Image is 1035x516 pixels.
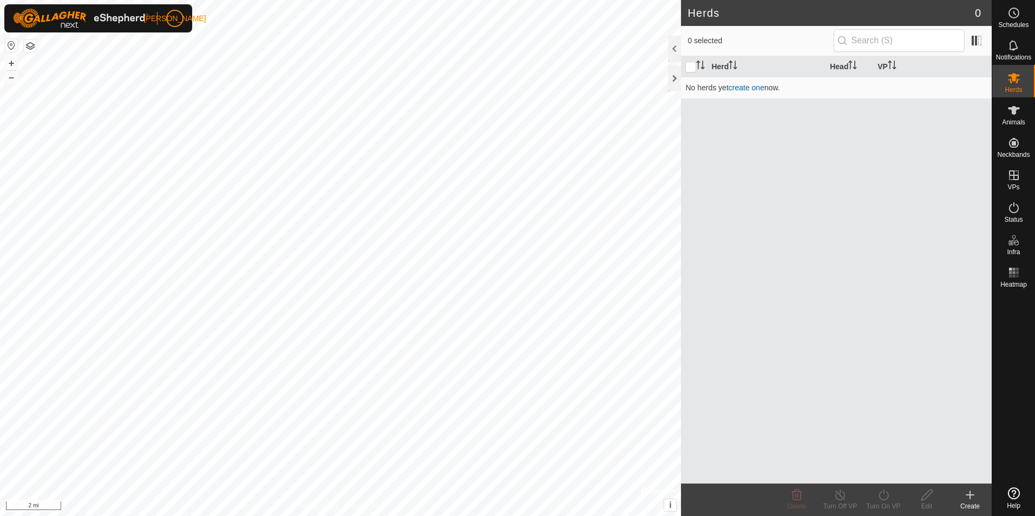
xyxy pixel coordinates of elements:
td: No herds yet now. [681,77,992,98]
span: Infra [1007,249,1020,255]
th: VP [873,56,992,77]
p-sorticon: Activate to sort [888,62,896,71]
img: Gallagher Logo [13,9,148,28]
span: Delete [788,502,807,510]
span: 0 [975,5,981,21]
a: Help [992,483,1035,513]
button: Reset Map [5,39,18,52]
span: Neckbands [997,151,1030,158]
span: Heatmap [1000,281,1027,288]
span: i [669,500,671,510]
span: VPs [1007,184,1019,190]
a: create one [729,83,764,92]
span: [PERSON_NAME] [143,13,206,24]
a: Contact Us [351,502,383,512]
span: Herds [1005,87,1022,93]
a: Privacy Policy [298,502,338,512]
button: – [5,71,18,84]
p-sorticon: Activate to sort [696,62,705,71]
span: Schedules [998,22,1029,28]
button: i [664,499,676,511]
span: Notifications [996,54,1031,61]
div: Turn On VP [862,501,905,511]
span: Help [1007,502,1020,509]
div: Edit [905,501,948,511]
button: + [5,57,18,70]
span: 0 selected [687,35,833,47]
p-sorticon: Activate to sort [729,62,737,71]
div: Create [948,501,992,511]
p-sorticon: Activate to sort [848,62,857,71]
button: Map Layers [24,39,37,52]
div: Turn Off VP [818,501,862,511]
th: Herd [707,56,826,77]
span: Animals [1002,119,1025,125]
h2: Herds [687,6,974,19]
span: Status [1004,216,1023,223]
input: Search (S) [834,29,965,52]
th: Head [826,56,873,77]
